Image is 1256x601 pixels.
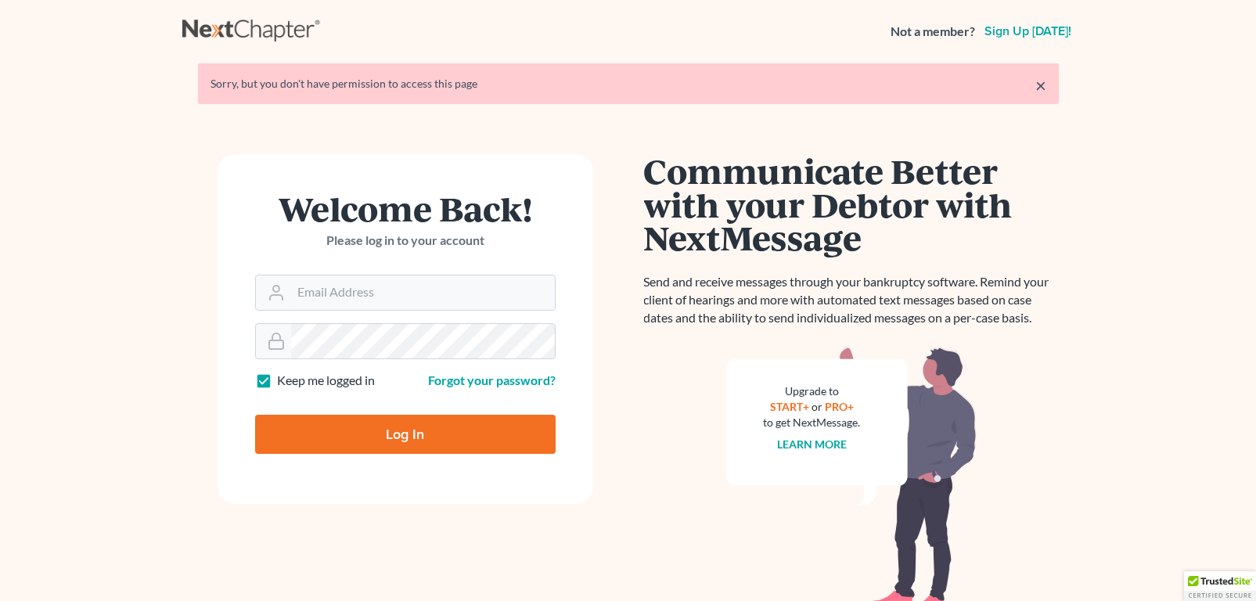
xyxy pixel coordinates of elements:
h1: Communicate Better with your Debtor with NextMessage [644,154,1059,254]
a: START+ [770,400,809,413]
div: Upgrade to [764,383,861,399]
div: Sorry, but you don't have permission to access this page [211,76,1046,92]
input: Log In [255,415,556,454]
input: Email Address [291,275,555,310]
a: × [1035,76,1046,95]
p: Please log in to your account [255,232,556,250]
p: Send and receive messages through your bankruptcy software. Remind your client of hearings and mo... [644,273,1059,327]
h1: Welcome Back! [255,192,556,225]
strong: Not a member? [891,23,975,41]
a: Learn more [777,437,847,451]
a: Forgot your password? [428,372,556,387]
span: or [812,400,822,413]
label: Keep me logged in [277,372,375,390]
a: Sign up [DATE]! [981,25,1074,38]
a: PRO+ [825,400,854,413]
div: TrustedSite Certified [1184,571,1256,601]
div: to get NextMessage. [764,415,861,430]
